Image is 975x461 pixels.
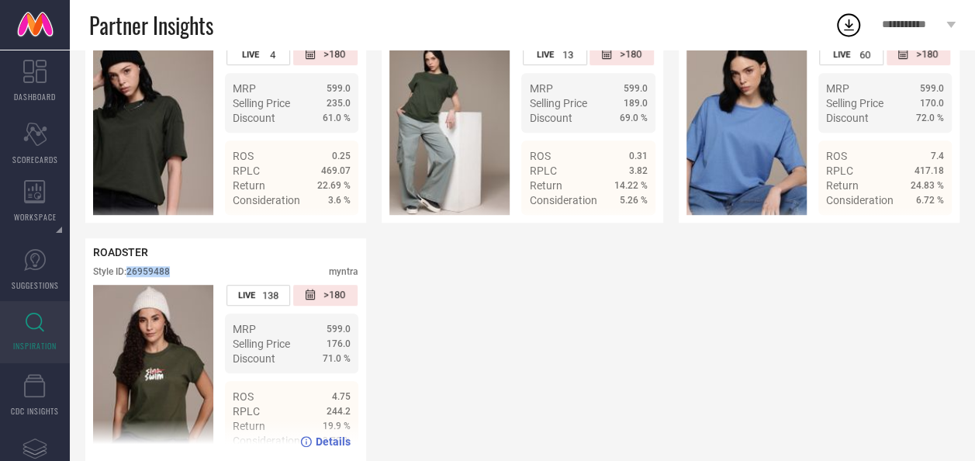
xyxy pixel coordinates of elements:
[328,195,351,206] span: 3.6 %
[629,151,648,161] span: 0.31
[327,83,351,94] span: 599.0
[233,390,254,403] span: ROS
[233,112,275,124] span: Discount
[262,289,278,301] span: 138
[624,98,648,109] span: 189.0
[226,44,291,65] div: Number of days the style has been live on the platform
[562,49,573,61] span: 13
[911,180,944,191] span: 24.83 %
[624,83,648,94] span: 599.0
[233,405,260,418] span: RPLC
[293,285,358,306] div: Number of days since the style was first listed on the platform
[323,113,351,123] span: 61.0 %
[916,195,944,206] span: 6.72 %
[233,179,265,192] span: Return
[332,391,351,402] span: 4.75
[613,222,648,234] span: Details
[894,222,944,234] a: Details
[270,49,275,61] span: 4
[242,50,259,60] span: LIVE
[300,435,351,448] a: Details
[327,98,351,109] span: 235.0
[14,211,57,223] span: WORKSPACE
[589,44,654,65] div: Number of days since the style was first listed on the platform
[597,222,648,234] a: Details
[321,165,351,176] span: 469.07
[529,194,596,206] span: Consideration
[826,82,849,95] span: MRP
[914,165,944,176] span: 417.18
[327,324,351,334] span: 599.0
[12,279,59,291] span: SUGGESTIONS
[620,195,648,206] span: 5.26 %
[826,112,869,124] span: Discount
[13,340,57,352] span: INSPIRATION
[327,406,351,417] span: 244.2
[93,285,213,456] div: Click to view image
[93,246,148,258] span: ROADSTER
[93,44,213,215] div: Click to view image
[233,194,300,206] span: Consideration
[916,48,938,61] span: >180
[238,290,255,300] span: LIVE
[529,179,562,192] span: Return
[11,405,59,417] span: CDC INSIGHTS
[620,113,648,123] span: 69.0 %
[614,180,648,191] span: 14.22 %
[833,50,850,60] span: LIVE
[293,44,358,65] div: Number of days since the style was first listed on the platform
[686,44,807,215] img: Style preview image
[920,98,944,109] span: 170.0
[859,49,870,61] span: 60
[226,285,291,306] div: Number of days the style has been live on the platform
[93,266,170,277] div: Style ID: 26959488
[93,285,213,456] img: Style preview image
[686,44,807,215] div: Click to view image
[887,44,951,65] div: Number of days since the style was first listed on the platform
[12,154,58,165] span: SCORECARDS
[233,82,256,95] span: MRP
[317,180,351,191] span: 22.69 %
[316,435,351,448] span: Details
[826,179,859,192] span: Return
[920,83,944,94] span: 599.0
[389,44,510,215] div: Click to view image
[89,9,213,41] span: Partner Insights
[537,50,554,60] span: LIVE
[323,353,351,364] span: 71.0 %
[233,165,260,177] span: RPLC
[327,338,351,349] span: 176.0
[300,222,351,234] a: Details
[316,222,351,234] span: Details
[389,44,510,215] img: Style preview image
[233,338,290,350] span: Selling Price
[826,150,847,162] span: ROS
[323,289,345,302] span: >180
[819,44,883,65] div: Number of days the style has been live on the platform
[629,165,648,176] span: 3.82
[529,97,586,109] span: Selling Price
[233,150,254,162] span: ROS
[826,194,894,206] span: Consideration
[931,151,944,161] span: 7.4
[529,112,572,124] span: Discount
[14,91,56,102] span: DASHBOARD
[332,151,351,161] span: 0.25
[233,323,256,335] span: MRP
[835,11,863,39] div: Open download list
[233,352,275,365] span: Discount
[529,150,550,162] span: ROS
[529,82,552,95] span: MRP
[329,266,358,277] div: myntra
[233,97,290,109] span: Selling Price
[523,44,587,65] div: Number of days the style has been live on the platform
[826,165,853,177] span: RPLC
[916,113,944,123] span: 72.0 %
[826,97,883,109] span: Selling Price
[323,48,345,61] span: >180
[620,48,641,61] span: >180
[93,44,213,215] img: Style preview image
[909,222,944,234] span: Details
[529,165,556,177] span: RPLC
